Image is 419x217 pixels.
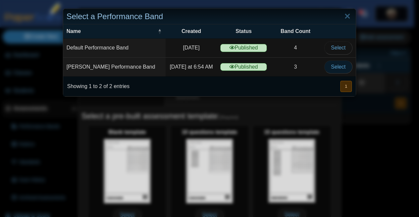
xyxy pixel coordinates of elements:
[270,58,321,77] td: 3
[324,60,353,74] button: Select
[182,28,201,34] span: Created
[340,81,352,92] nav: pagination
[63,58,166,77] td: [PERSON_NAME] Performance Band
[280,28,310,34] span: Band Count
[63,39,166,57] td: Default Performance Band
[63,9,356,24] div: Select a Performance Band
[220,63,267,71] span: Published
[183,45,199,50] time: Oct 12, 2023 at 9:04 PM
[220,44,267,52] span: Published
[236,28,252,34] span: Status
[342,11,353,22] a: Close
[324,41,353,54] button: Select
[340,81,352,92] button: 1
[66,28,81,34] span: Name
[270,39,321,57] td: 4
[158,24,162,38] span: Name : Activate to invert sorting
[331,45,346,50] span: Select
[331,64,346,70] span: Select
[63,77,129,96] div: Showing 1 to 2 of 2 entries
[170,64,213,70] time: Sep 9, 2025 at 6:54 AM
